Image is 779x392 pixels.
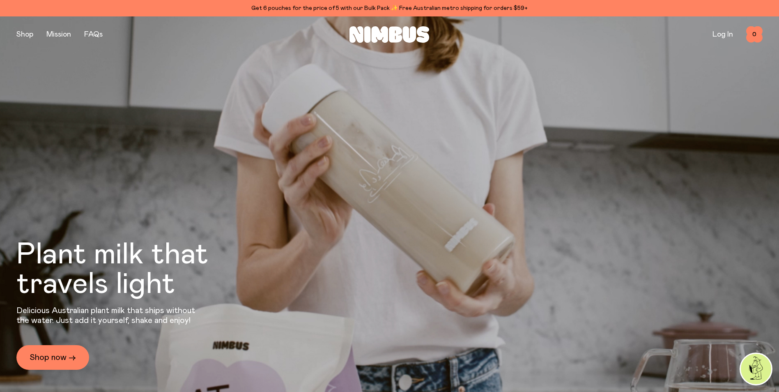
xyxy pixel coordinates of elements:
a: Log In [712,31,733,38]
button: 0 [746,26,763,43]
p: Delicious Australian plant milk that ships without the water. Just add it yourself, shake and enjoy! [16,306,200,325]
img: agent [741,354,771,384]
div: Get 6 pouches for the price of 5 with our Bulk Pack ✨ Free Australian metro shipping for orders $59+ [16,3,763,13]
a: Mission [46,31,71,38]
a: Shop now → [16,345,89,370]
h1: Plant milk that travels light [16,240,253,299]
a: FAQs [84,31,103,38]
